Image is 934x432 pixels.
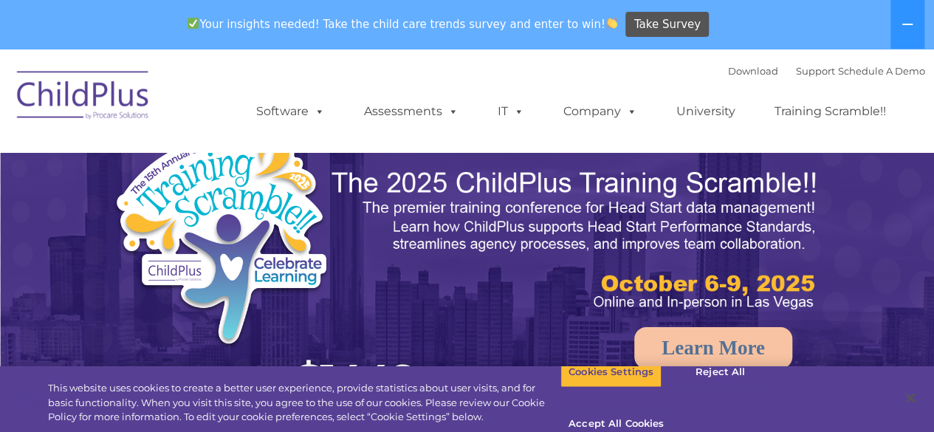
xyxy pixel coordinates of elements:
[728,65,778,77] a: Download
[205,97,250,109] span: Last name
[838,65,925,77] a: Schedule A Demo
[634,327,792,368] a: Learn More
[48,381,560,425] div: This website uses cookies to create a better user experience, provide statistics about user visit...
[205,158,268,169] span: Phone number
[894,382,927,414] button: Close
[674,357,766,388] button: Reject All
[634,12,701,38] span: Take Survey
[662,97,750,126] a: University
[606,18,617,29] img: 👏
[728,65,925,77] font: |
[182,10,624,38] span: Your insights needed! Take the child care trends survey and enter to win!
[10,61,157,134] img: ChildPlus by Procare Solutions
[760,97,901,126] a: Training Scramble!!
[625,12,709,38] a: Take Survey
[560,357,662,388] button: Cookies Settings
[188,18,199,29] img: ✅
[241,97,340,126] a: Software
[349,97,473,126] a: Assessments
[796,65,835,77] a: Support
[549,97,652,126] a: Company
[483,97,539,126] a: IT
